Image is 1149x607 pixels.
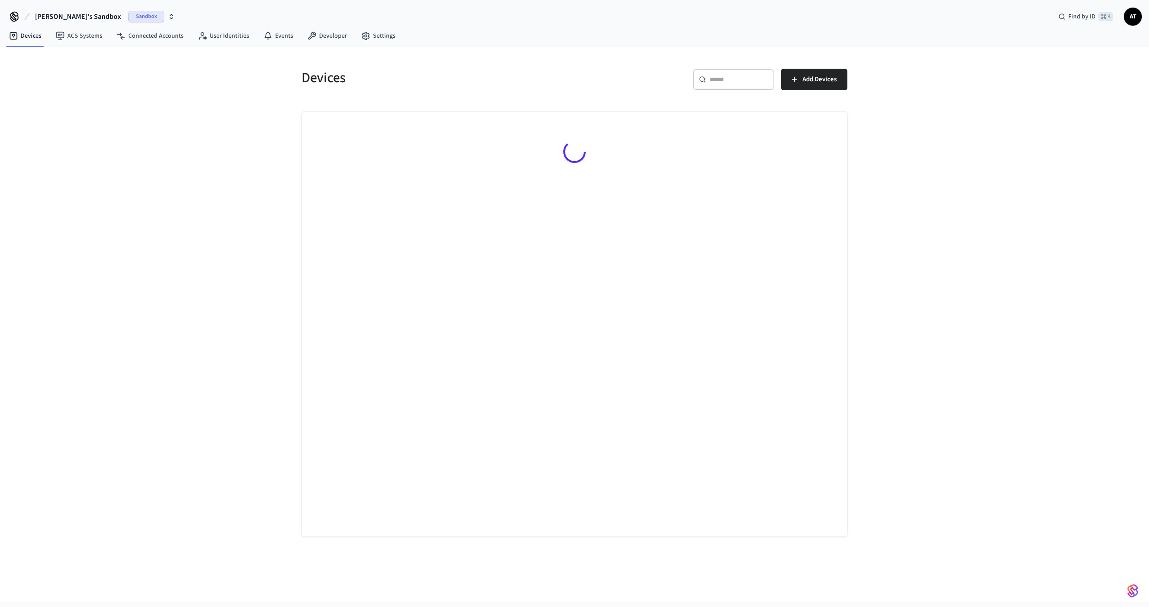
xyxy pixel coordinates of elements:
[256,28,300,44] a: Events
[300,28,354,44] a: Developer
[191,28,256,44] a: User Identities
[302,69,569,87] h5: Devices
[354,28,403,44] a: Settings
[781,69,847,90] button: Add Devices
[1051,9,1120,25] div: Find by ID⌘ K
[1124,8,1142,26] button: AT
[110,28,191,44] a: Connected Accounts
[1127,584,1138,598] img: SeamLogoGradient.69752ec5.svg
[2,28,48,44] a: Devices
[35,11,121,22] span: [PERSON_NAME]'s Sandbox
[128,11,164,22] span: Sandbox
[1125,9,1141,25] span: AT
[1098,12,1113,21] span: ⌘ K
[803,74,837,85] span: Add Devices
[48,28,110,44] a: ACS Systems
[1068,12,1096,21] span: Find by ID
